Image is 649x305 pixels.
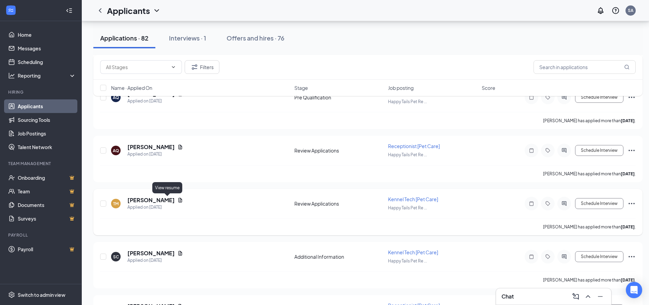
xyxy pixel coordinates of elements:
span: Kennel Tech [Pet Care] [388,249,438,255]
b: [DATE] [621,224,635,229]
svg: Filter [190,63,199,71]
div: SC [113,254,119,260]
div: Applications · 82 [100,34,149,42]
svg: ComposeMessage [572,292,580,301]
button: Schedule Interview [575,198,623,209]
svg: ChevronDown [153,6,161,15]
svg: Document [177,251,183,256]
svg: ActiveChat [560,254,568,259]
div: Reporting [18,72,76,79]
p: [PERSON_NAME] has applied more than . [543,277,636,283]
span: Name · Applied On [111,84,152,91]
h1: Applicants [107,5,150,16]
div: View resume [152,182,182,193]
a: SurveysCrown [18,212,76,225]
svg: Note [527,148,536,153]
h5: [PERSON_NAME] [127,196,175,204]
svg: Settings [8,291,15,298]
p: [PERSON_NAME] has applied more than . [543,224,636,230]
p: [PERSON_NAME] has applied more than . [543,171,636,177]
a: Applicants [18,99,76,113]
svg: Document [177,197,183,203]
span: Happy Tails Pet Re ... [388,205,427,210]
svg: MagnifyingGlass [624,64,630,70]
div: TM [113,201,119,207]
button: ComposeMessage [570,291,581,302]
span: Job posting [388,84,414,91]
svg: QuestionInfo [612,6,620,15]
a: Talent Network [18,140,76,154]
a: TeamCrown [18,184,76,198]
span: Score [482,84,495,91]
a: Messages [18,42,76,55]
div: Team Management [8,161,75,166]
svg: WorkstreamLogo [7,7,14,14]
b: [DATE] [621,277,635,283]
div: AQ [113,148,119,154]
div: Offers and hires · 76 [227,34,284,42]
svg: Document [177,144,183,150]
a: PayrollCrown [18,242,76,256]
svg: ChevronLeft [96,6,104,15]
span: Happy Tails Pet Re ... [388,258,427,263]
a: Home [18,28,76,42]
h3: Chat [501,293,514,300]
div: Additional Information [294,253,384,260]
svg: Minimize [596,292,604,301]
a: DocumentsCrown [18,198,76,212]
div: Interviews · 1 [169,34,206,42]
div: Switch to admin view [18,291,65,298]
span: Kennel Tech [Pet Care] [388,196,438,202]
a: OnboardingCrown [18,171,76,184]
svg: ActiveChat [560,148,568,153]
button: Minimize [595,291,606,302]
span: Happy Tails Pet Re ... [388,152,427,157]
div: Review Applications [294,147,384,154]
div: Open Intercom Messenger [626,282,642,298]
button: Schedule Interview [575,251,623,262]
div: Hiring [8,89,75,95]
svg: ChevronUp [584,292,592,301]
svg: Ellipses [628,146,636,155]
div: Payroll [8,232,75,238]
svg: Tag [544,254,552,259]
a: Scheduling [18,55,76,69]
span: Stage [294,84,308,91]
svg: Tag [544,201,552,206]
svg: Note [527,254,536,259]
p: [PERSON_NAME] has applied more than . [543,118,636,124]
input: All Stages [106,63,168,71]
button: Schedule Interview [575,145,623,156]
a: Job Postings [18,127,76,140]
h5: [PERSON_NAME] [127,250,175,257]
svg: Collapse [66,7,73,14]
button: Filter Filters [185,60,219,74]
div: Applied on [DATE] [127,151,183,158]
svg: ActiveChat [560,201,568,206]
span: Receptionist [Pet Care] [388,143,440,149]
h5: [PERSON_NAME] [127,143,175,151]
b: [DATE] [621,118,635,123]
input: Search in applications [534,60,636,74]
b: [DATE] [621,171,635,176]
svg: Notifications [597,6,605,15]
div: Applied on [DATE] [127,204,183,211]
svg: Ellipses [628,199,636,208]
div: SA [628,7,633,13]
a: Sourcing Tools [18,113,76,127]
svg: Tag [544,148,552,153]
div: Applied on [DATE] [127,257,183,264]
svg: Analysis [8,72,15,79]
svg: Ellipses [628,253,636,261]
div: Review Applications [294,200,384,207]
button: ChevronUp [583,291,593,302]
svg: Note [527,201,536,206]
svg: ChevronDown [171,64,176,70]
